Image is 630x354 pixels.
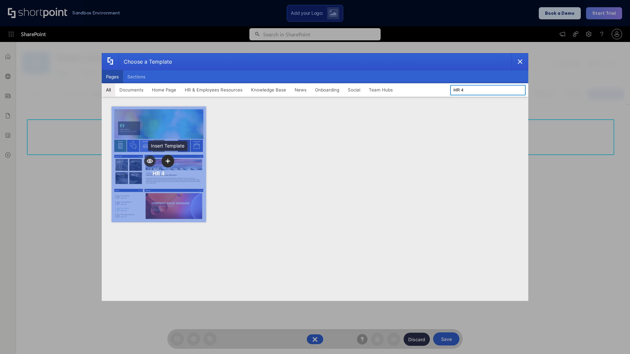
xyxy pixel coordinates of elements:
[247,83,290,96] button: Knowledge Base
[123,70,150,83] button: Sections
[180,83,247,96] button: HR & Employees Resources
[118,53,172,70] div: Choose a Template
[148,83,180,96] button: Home Page
[597,323,630,354] iframe: Chat Widget
[290,83,311,96] button: News
[450,85,526,95] input: Search
[102,70,123,83] button: Pages
[311,83,344,96] button: Onboarding
[344,83,365,96] button: Social
[153,170,165,177] div: HR 4
[102,83,115,96] button: All
[115,83,148,96] button: Documents
[102,53,528,301] div: template selector
[365,83,397,96] button: Team Hubs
